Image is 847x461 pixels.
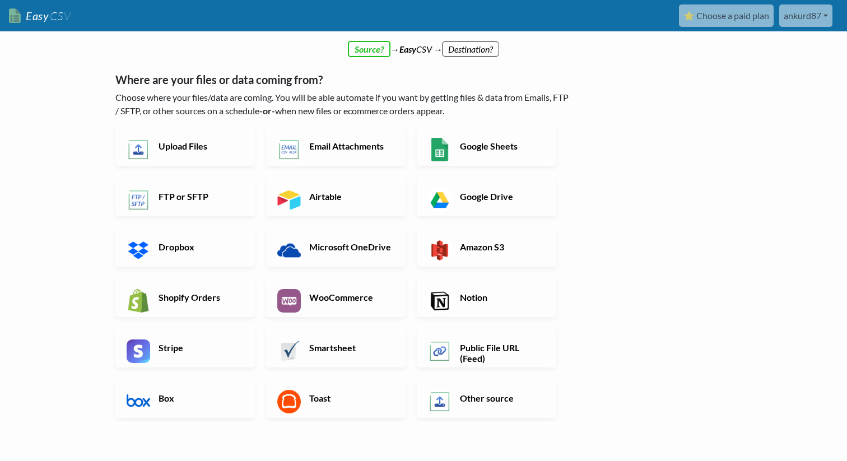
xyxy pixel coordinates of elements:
a: Notion [417,278,556,317]
h6: Google Sheets [457,141,545,151]
img: Google Drive App & API [428,188,452,212]
a: Airtable [266,177,406,216]
img: WooCommerce App & API [277,289,301,313]
img: Amazon S3 App & API [428,239,452,262]
h6: Email Attachments [306,141,394,151]
img: Email New CSV or XLSX File App & API [277,138,301,161]
a: Google Drive [417,177,556,216]
h6: Upload Files [156,141,244,151]
a: FTP or SFTP [115,177,255,216]
img: Upload Files App & API [127,138,150,161]
img: Smartsheet App & API [277,339,301,363]
img: Dropbox App & API [127,239,150,262]
h6: Google Drive [457,191,545,202]
a: Amazon S3 [417,227,556,267]
img: Airtable App & API [277,188,301,212]
a: WooCommerce [266,278,406,317]
div: → CSV → [104,31,743,56]
h6: Public File URL (Feed) [457,342,545,364]
a: Google Sheets [417,127,556,166]
h6: FTP or SFTP [156,191,244,202]
h6: Airtable [306,191,394,202]
a: ⭐ Choose a paid plan [679,4,774,27]
p: Choose where your files/data are coming. You will be able automate if you want by getting files &... [115,91,572,118]
img: Stripe App & API [127,339,150,363]
a: Smartsheet [266,328,406,367]
a: Email Attachments [266,127,406,166]
a: EasyCSV [9,4,71,27]
a: Other source [417,379,556,418]
img: Google Sheets App & API [428,138,452,161]
h6: Toast [306,393,394,403]
a: Toast [266,379,406,418]
a: Microsoft OneDrive [266,227,406,267]
h6: Box [156,393,244,403]
a: ankurd87 [779,4,832,27]
h6: Microsoft OneDrive [306,241,394,252]
h5: Where are your files or data coming from? [115,73,572,86]
h6: Amazon S3 [457,241,545,252]
h6: WooCommerce [306,292,394,302]
img: Notion App & API [428,289,452,313]
b: -or- [259,105,275,116]
a: Box [115,379,255,418]
img: Shopify App & API [127,289,150,313]
img: Microsoft OneDrive App & API [277,239,301,262]
img: Toast App & API [277,390,301,413]
a: Public File URL (Feed) [417,328,556,367]
h6: Notion [457,292,545,302]
a: Shopify Orders [115,278,255,317]
h6: Stripe [156,342,244,353]
a: Dropbox [115,227,255,267]
h6: Other source [457,393,545,403]
span: CSV [49,9,71,23]
a: Stripe [115,328,255,367]
h6: Dropbox [156,241,244,252]
h6: Shopify Orders [156,292,244,302]
a: Upload Files [115,127,255,166]
img: Box App & API [127,390,150,413]
img: Other Source App & API [428,390,452,413]
img: Public File URL App & API [428,339,452,363]
h6: Smartsheet [306,342,394,353]
img: FTP or SFTP App & API [127,188,150,212]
